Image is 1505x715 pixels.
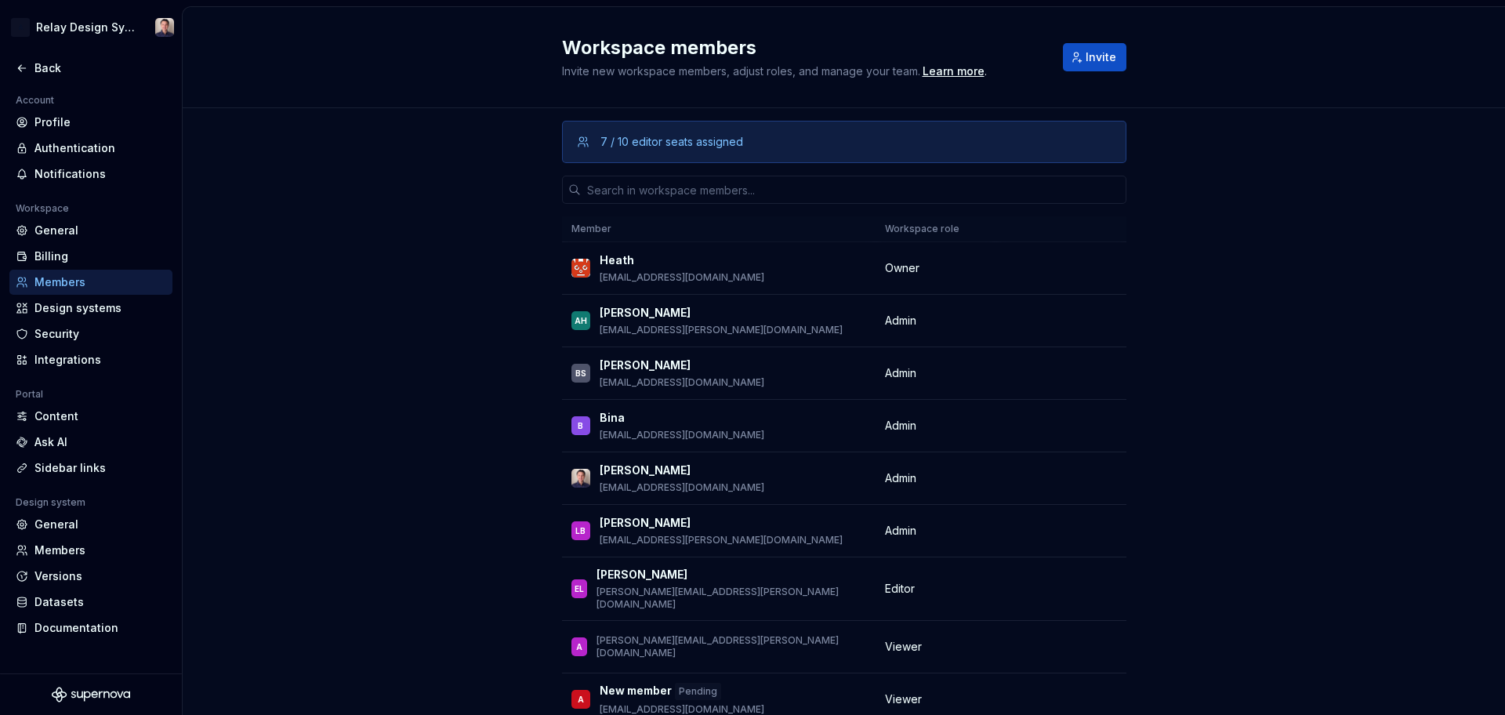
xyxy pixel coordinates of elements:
[34,300,166,316] div: Design systems
[885,470,916,486] span: Admin
[885,418,916,434] span: Admin
[578,691,584,707] div: A
[9,110,172,135] a: Profile
[885,691,922,707] span: Viewer
[575,523,586,539] div: LB
[597,634,866,659] p: [PERSON_NAME][EMAIL_ADDRESS][PERSON_NAME][DOMAIN_NAME]
[9,590,172,615] a: Datasets
[34,166,166,182] div: Notifications
[34,568,166,584] div: Versions
[600,271,764,284] p: [EMAIL_ADDRESS][DOMAIN_NAME]
[576,639,582,655] div: A
[885,523,916,539] span: Admin
[600,683,672,700] p: New member
[600,134,743,150] div: 7 / 10 editor seats assigned
[9,512,172,537] a: General
[597,567,687,583] p: [PERSON_NAME]
[600,534,843,546] p: [EMAIL_ADDRESS][PERSON_NAME][DOMAIN_NAME]
[34,408,166,424] div: Content
[3,10,179,45] button: ARelay Design SystemBobby Tan
[885,365,916,381] span: Admin
[9,162,172,187] a: Notifications
[34,543,166,558] div: Members
[571,469,590,488] img: Bobby Tan
[578,418,583,434] div: B
[600,252,634,268] p: Heath
[600,376,764,389] p: [EMAIL_ADDRESS][DOMAIN_NAME]
[9,321,172,347] a: Security
[34,249,166,264] div: Billing
[1086,49,1116,65] span: Invite
[34,594,166,610] div: Datasets
[571,259,590,278] img: Heath
[575,581,584,597] div: EL
[9,136,172,161] a: Authentication
[9,218,172,243] a: General
[575,365,586,381] div: BS
[34,223,166,238] div: General
[562,35,1044,60] h2: Workspace members
[34,114,166,130] div: Profile
[34,352,166,368] div: Integrations
[920,66,987,78] span: .
[600,463,691,478] p: [PERSON_NAME]
[9,430,172,455] a: Ask AI
[34,326,166,342] div: Security
[9,615,172,641] a: Documentation
[923,64,985,79] a: Learn more
[600,357,691,373] p: [PERSON_NAME]
[9,455,172,481] a: Sidebar links
[9,56,172,81] a: Back
[9,385,49,404] div: Portal
[9,493,92,512] div: Design system
[9,296,172,321] a: Design systems
[562,216,876,242] th: Member
[600,305,691,321] p: [PERSON_NAME]
[9,199,75,218] div: Workspace
[600,429,764,441] p: [EMAIL_ADDRESS][DOMAIN_NAME]
[9,404,172,429] a: Content
[34,274,166,290] div: Members
[9,538,172,563] a: Members
[34,460,166,476] div: Sidebar links
[1063,43,1126,71] button: Invite
[885,260,919,276] span: Owner
[581,176,1126,204] input: Search in workspace members...
[36,20,136,35] div: Relay Design System
[600,324,843,336] p: [EMAIL_ADDRESS][PERSON_NAME][DOMAIN_NAME]
[9,91,60,110] div: Account
[9,347,172,372] a: Integrations
[600,515,691,531] p: [PERSON_NAME]
[885,639,922,655] span: Viewer
[9,270,172,295] a: Members
[34,517,166,532] div: General
[34,620,166,636] div: Documentation
[575,313,587,328] div: AH
[562,64,920,78] span: Invite new workspace members, adjust roles, and manage your team.
[675,683,721,700] div: Pending
[876,216,995,242] th: Workspace role
[600,410,625,426] p: Bina
[9,564,172,589] a: Versions
[600,481,764,494] p: [EMAIL_ADDRESS][DOMAIN_NAME]
[52,687,130,702] svg: Supernova Logo
[9,244,172,269] a: Billing
[155,18,174,37] img: Bobby Tan
[885,313,916,328] span: Admin
[34,140,166,156] div: Authentication
[597,586,866,611] p: [PERSON_NAME][EMAIL_ADDRESS][PERSON_NAME][DOMAIN_NAME]
[885,581,915,597] span: Editor
[34,60,166,76] div: Back
[11,18,30,37] div: A
[34,434,166,450] div: Ask AI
